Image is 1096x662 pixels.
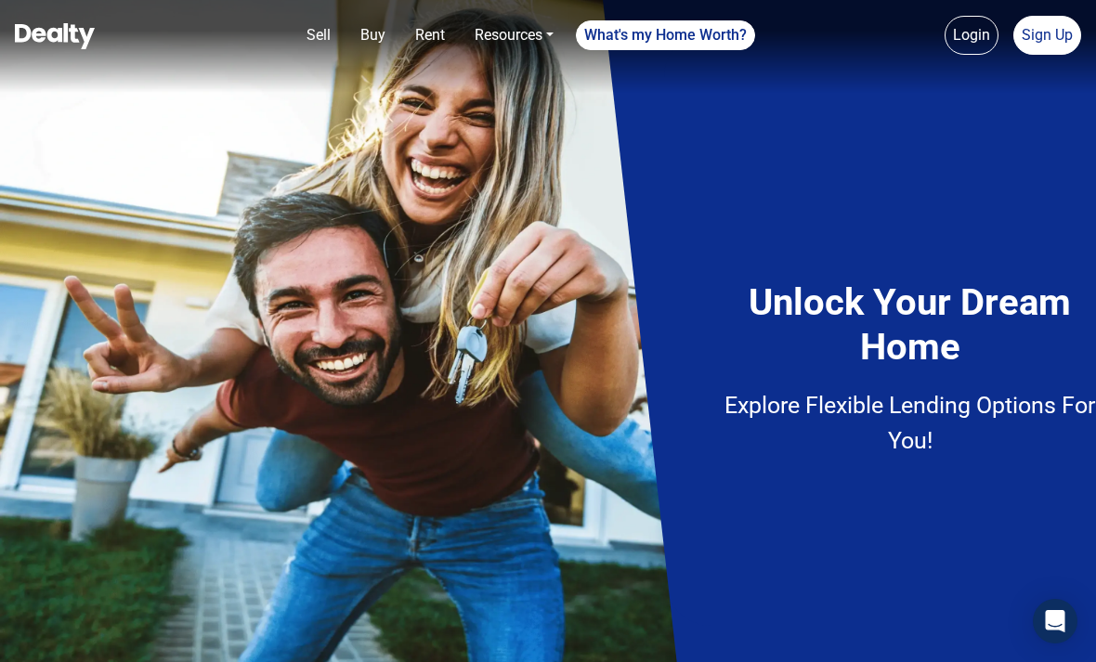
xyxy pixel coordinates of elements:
[576,20,755,50] a: What's my Home Worth?
[353,17,393,54] a: Buy
[299,17,338,54] a: Sell
[15,23,95,49] img: Dealty - Buy, Sell & Rent Homes
[408,17,452,54] a: Rent
[467,17,561,54] a: Resources
[1013,16,1081,55] a: Sign Up
[945,16,998,55] a: Login
[1033,599,1077,643] div: Open Intercom Messenger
